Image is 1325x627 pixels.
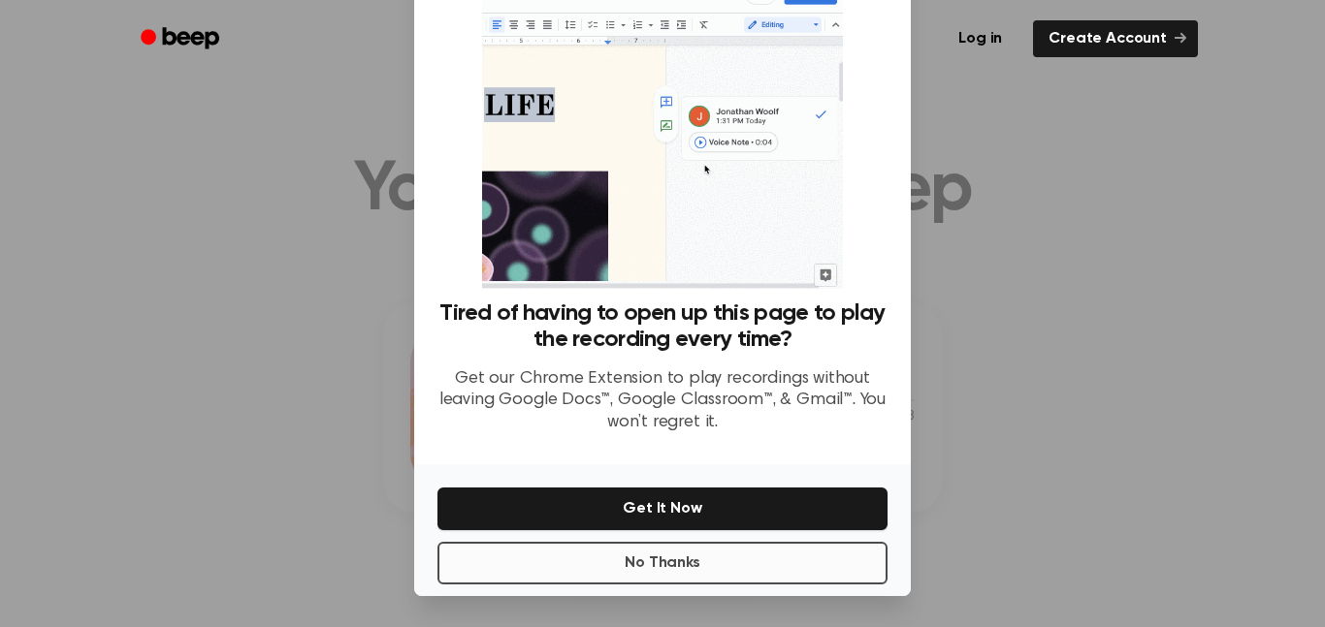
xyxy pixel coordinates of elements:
[437,542,888,584] button: No Thanks
[437,368,888,434] p: Get our Chrome Extension to play recordings without leaving Google Docs™, Google Classroom™, & Gm...
[437,300,888,353] h3: Tired of having to open up this page to play the recording every time?
[1033,20,1198,57] a: Create Account
[939,16,1021,61] a: Log in
[437,487,888,530] button: Get It Now
[127,20,237,58] a: Beep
